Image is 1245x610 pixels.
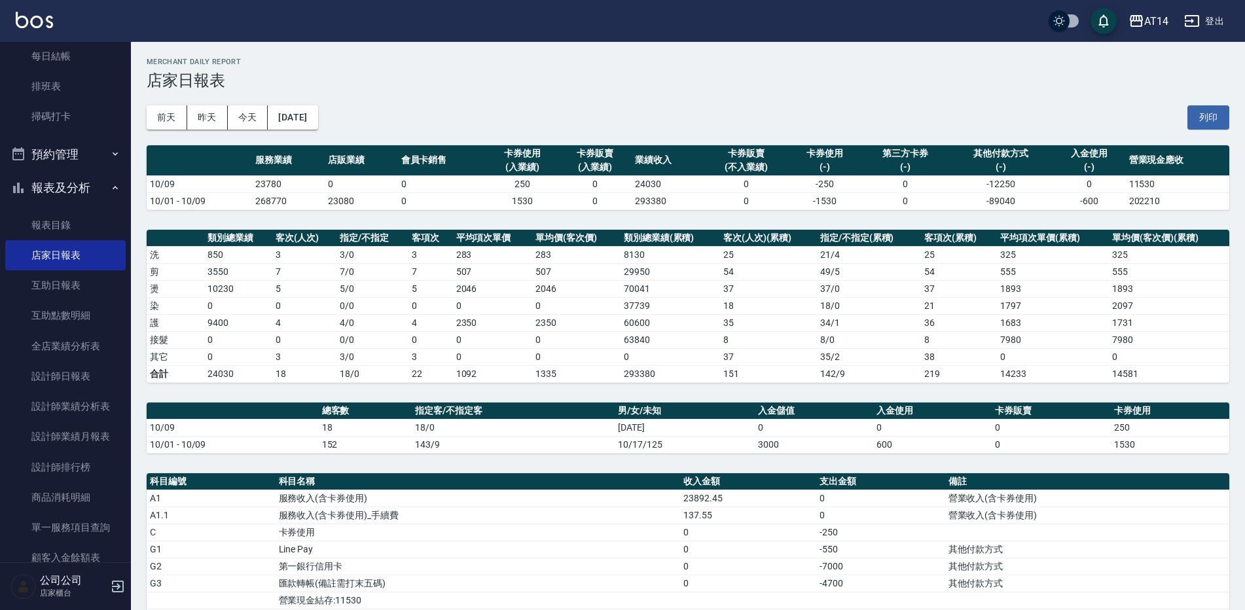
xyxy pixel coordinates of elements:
[147,348,204,365] td: 其它
[412,419,615,436] td: 18/0
[1111,419,1229,436] td: 250
[252,145,325,176] th: 服務業績
[147,365,204,382] td: 合計
[276,592,681,609] td: 營業現金結存:11530
[680,575,816,592] td: 0
[336,263,408,280] td: 7 / 0
[532,230,621,247] th: 單均價(客次價)
[615,436,755,453] td: 10/17/125
[945,558,1229,575] td: 其他付款方式
[1109,297,1229,314] td: 2097
[276,575,681,592] td: 匯款轉帳(備註需打末五碼)
[325,192,397,209] td: 23080
[5,512,126,543] a: 單一服務項目查詢
[945,507,1229,524] td: 營業收入(含卡券使用)
[268,105,317,130] button: [DATE]
[817,280,921,297] td: 37 / 0
[147,192,252,209] td: 10/01 - 10/09
[816,558,945,575] td: -7000
[720,230,816,247] th: 客次(人次)(累積)
[720,297,816,314] td: 18
[562,147,628,160] div: 卡券販賣
[272,246,336,263] td: 3
[147,145,1229,210] table: a dense table
[204,297,272,314] td: 0
[147,280,204,297] td: 燙
[5,543,126,573] a: 顧客入金餘額表
[453,348,533,365] td: 0
[949,192,1053,209] td: -89040
[272,365,336,382] td: 18
[336,365,408,382] td: 18/0
[680,490,816,507] td: 23892.45
[276,558,681,575] td: 第一銀行信用卡
[5,300,126,331] a: 互助點數明細
[921,348,997,365] td: 38
[319,403,412,420] th: 總客數
[147,230,1229,383] table: a dense table
[5,422,126,452] a: 設計師業績月報表
[325,175,397,192] td: 0
[708,147,785,160] div: 卡券販賣
[817,297,921,314] td: 18 / 0
[5,331,126,361] a: 全店業績分析表
[817,263,921,280] td: 49 / 5
[562,160,628,174] div: (入業績)
[147,558,276,575] td: G2
[817,348,921,365] td: 35 / 2
[272,230,336,247] th: 客次(人次)
[704,175,788,192] td: 0
[816,575,945,592] td: -4700
[816,473,945,490] th: 支出金額
[453,263,533,280] td: 507
[1056,147,1122,160] div: 入金使用
[1126,192,1229,209] td: 202210
[336,314,408,331] td: 4 / 0
[336,331,408,348] td: 0 / 0
[791,160,857,174] div: (-)
[204,348,272,365] td: 0
[615,419,755,436] td: [DATE]
[40,574,107,587] h5: 公司公司
[252,175,325,192] td: 23780
[755,436,873,453] td: 3000
[720,331,816,348] td: 8
[816,524,945,541] td: -250
[921,365,997,382] td: 219
[704,192,788,209] td: 0
[817,314,921,331] td: 34 / 1
[453,365,533,382] td: 1092
[997,280,1109,297] td: 1893
[1109,365,1229,382] td: 14581
[276,541,681,558] td: Line Pay
[147,436,319,453] td: 10/01 - 10/09
[319,436,412,453] td: 152
[453,230,533,247] th: 平均項次單價
[147,507,276,524] td: A1.1
[408,365,452,382] td: 22
[720,263,816,280] td: 54
[147,419,319,436] td: 10/09
[632,145,704,176] th: 業績收入
[5,41,126,71] a: 每日結帳
[272,314,336,331] td: 4
[945,541,1229,558] td: 其他付款方式
[680,524,816,541] td: 0
[1109,246,1229,263] td: 325
[1091,8,1117,34] button: save
[5,361,126,391] a: 設計師日報表
[147,105,187,130] button: 前天
[1126,145,1229,176] th: 營業現金應收
[5,270,126,300] a: 互助日報表
[952,160,1049,174] div: (-)
[453,314,533,331] td: 2350
[276,490,681,507] td: 服務收入(含卡券使用)
[992,436,1110,453] td: 0
[1111,403,1229,420] th: 卡券使用
[204,314,272,331] td: 9400
[147,575,276,592] td: G3
[5,171,126,205] button: 報表及分析
[10,573,37,600] img: Person
[532,348,621,365] td: 0
[680,473,816,490] th: 收入金額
